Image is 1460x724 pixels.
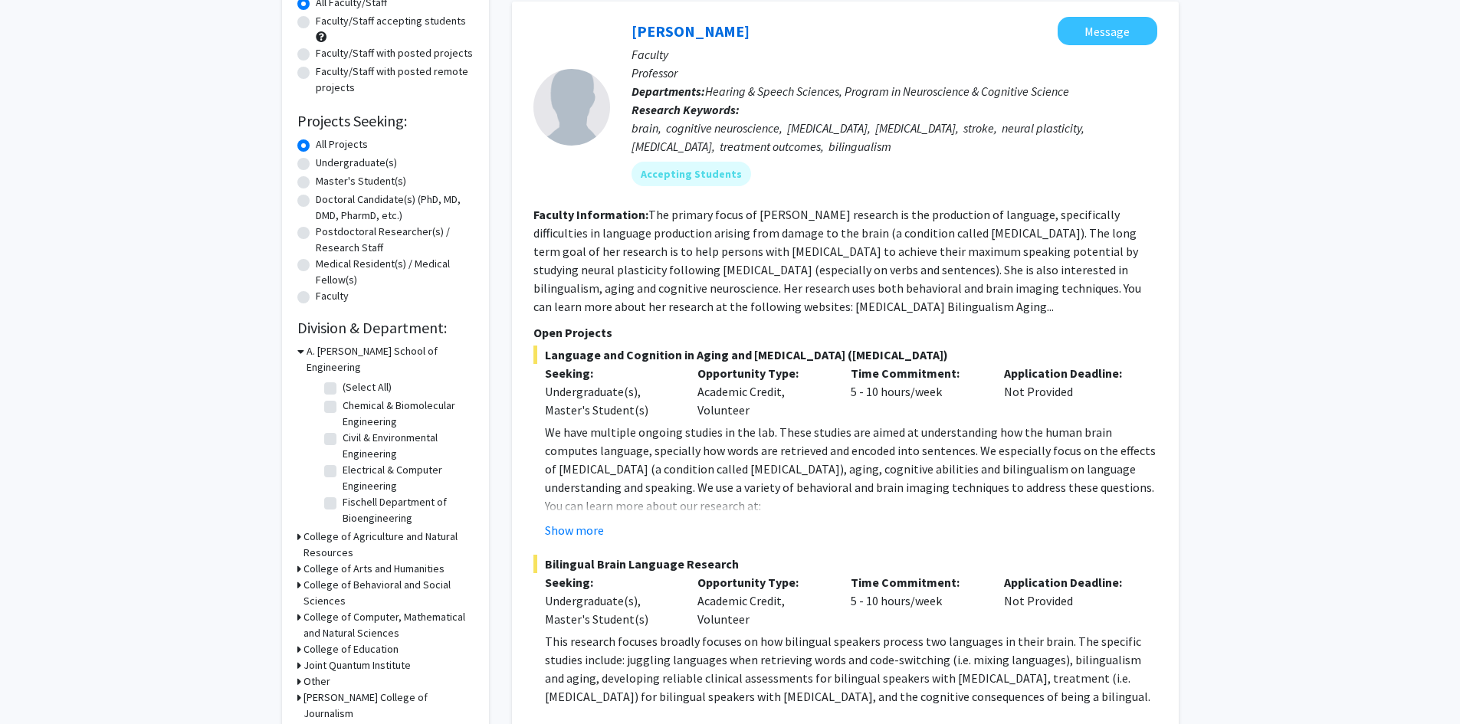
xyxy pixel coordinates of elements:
h2: Projects Seeking: [297,112,474,130]
fg-read-more: The primary focus of [PERSON_NAME] research is the production of language, specifically difficult... [533,207,1141,314]
p: Seeking: [545,573,675,591]
div: Undergraduate(s), Master's Student(s) [545,382,675,419]
p: Application Deadline: [1004,573,1134,591]
label: Fischell Department of Bioengineering [343,494,470,526]
div: 5 - 10 hours/week [839,364,992,419]
p: Time Commitment: [851,364,981,382]
h3: College of Agriculture and Natural Resources [303,529,474,561]
label: Materials Science & Engineering [343,526,470,559]
h3: Joint Quantum Institute [303,657,411,673]
span: Hearing & Speech Sciences, Program in Neuroscience & Cognitive Science [705,84,1069,99]
span: Language and Cognition in Aging and [MEDICAL_DATA] ([MEDICAL_DATA]) [533,346,1157,364]
label: Doctoral Candidate(s) (PhD, MD, DMD, PharmD, etc.) [316,192,474,224]
label: Undergraduate(s) [316,155,397,171]
b: Research Keywords: [632,102,740,117]
h2: Division & Department: [297,319,474,337]
div: Academic Credit, Volunteer [686,573,839,628]
p: Time Commitment: [851,573,981,591]
div: brain, cognitive neuroscience, [MEDICAL_DATA], [MEDICAL_DATA], stroke, neural plasticity, [MEDICA... [632,119,1157,156]
label: Faculty/Staff with posted remote projects [316,64,474,96]
label: Electrical & Computer Engineering [343,462,470,494]
p: Seeking: [545,364,675,382]
h3: A. [PERSON_NAME] School of Engineering [307,343,474,375]
iframe: Chat [11,655,65,713]
label: (Select All) [343,379,392,395]
label: Faculty [316,288,349,304]
label: Faculty/Staff accepting students [316,13,466,29]
label: Faculty/Staff with posted projects [316,45,473,61]
label: Chemical & Biomolecular Engineering [343,398,470,430]
label: All Projects [316,136,368,152]
label: Civil & Environmental Engineering [343,430,470,462]
a: [PERSON_NAME] [632,21,750,41]
p: Faculty [632,45,1157,64]
p: This research focuses broadly focuses on how bilingual speakers process two languages in their br... [545,632,1157,706]
h3: College of Computer, Mathematical and Natural Sciences [303,609,474,641]
p: We have multiple ongoing studies in the lab. These studies are aimed at understanding how the hum... [545,423,1157,496]
div: Undergraduate(s), Master's Student(s) [545,591,675,628]
p: Opportunity Type: [697,573,828,591]
p: You can learn more about our research at: [545,496,1157,515]
label: Postdoctoral Researcher(s) / Research Staff [316,224,474,256]
p: Application Deadline: [1004,364,1134,382]
button: Message Yasmeen Faroqi-Shah [1058,17,1157,45]
h3: College of Behavioral and Social Sciences [303,577,474,609]
span: Bilingual Brain Language Research [533,555,1157,573]
p: Opportunity Type: [697,364,828,382]
button: Show more [545,521,604,539]
b: Faculty Information: [533,207,648,222]
h3: College of Education [303,641,399,657]
b: Departments: [632,84,705,99]
h3: [PERSON_NAME] College of Journalism [303,690,474,722]
div: Not Provided [992,364,1146,419]
div: Not Provided [992,573,1146,628]
h3: College of Arts and Humanities [303,561,445,577]
p: Professor [632,64,1157,82]
p: Open Projects [533,323,1157,342]
div: 5 - 10 hours/week [839,573,992,628]
label: Medical Resident(s) / Medical Fellow(s) [316,256,474,288]
mat-chip: Accepting Students [632,162,751,186]
label: Master's Student(s) [316,173,406,189]
div: Academic Credit, Volunteer [686,364,839,419]
h3: Other [303,673,330,690]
